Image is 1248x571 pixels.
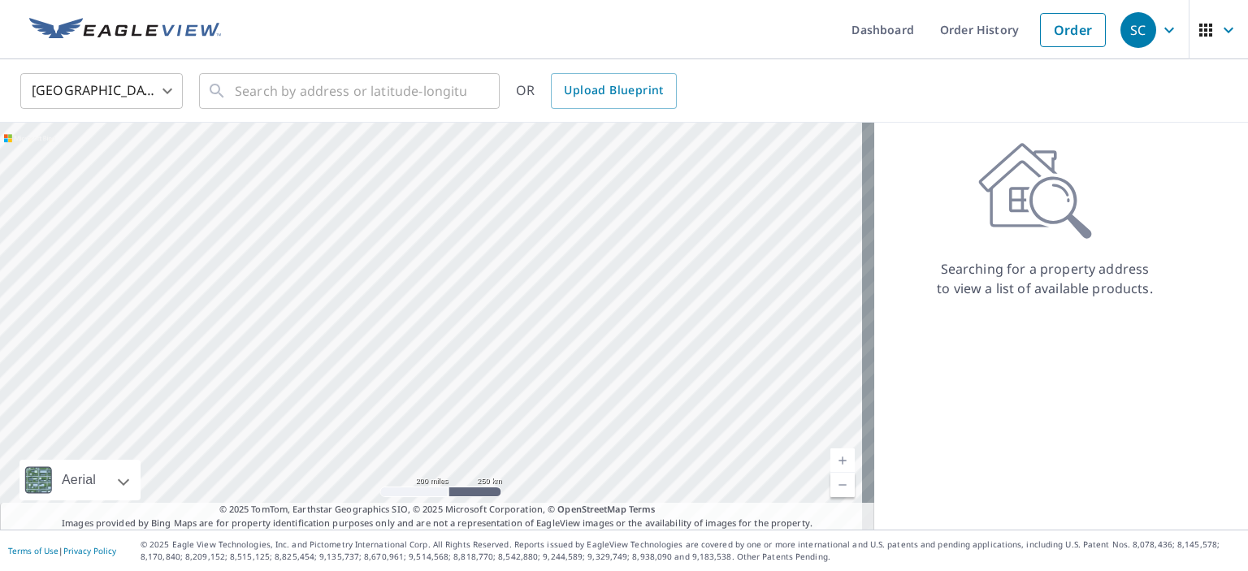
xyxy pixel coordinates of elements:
a: Privacy Policy [63,545,116,556]
a: Terms [629,503,656,515]
a: OpenStreetMap [557,503,626,515]
img: EV Logo [29,18,221,42]
div: SC [1120,12,1156,48]
div: Aerial [19,460,141,500]
div: OR [516,73,677,109]
span: Upload Blueprint [564,80,663,101]
a: Current Level 5, Zoom In [830,448,855,473]
div: Aerial [57,460,101,500]
p: Searching for a property address to view a list of available products. [936,259,1154,298]
a: Upload Blueprint [551,73,676,109]
a: Order [1040,13,1106,47]
p: | [8,546,116,556]
span: © 2025 TomTom, Earthstar Geographics SIO, © 2025 Microsoft Corporation, © [219,503,656,517]
p: © 2025 Eagle View Technologies, Inc. and Pictometry International Corp. All Rights Reserved. Repo... [141,539,1240,563]
a: Current Level 5, Zoom Out [830,473,855,497]
div: [GEOGRAPHIC_DATA] [20,68,183,114]
input: Search by address or latitude-longitude [235,68,466,114]
a: Terms of Use [8,545,58,556]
